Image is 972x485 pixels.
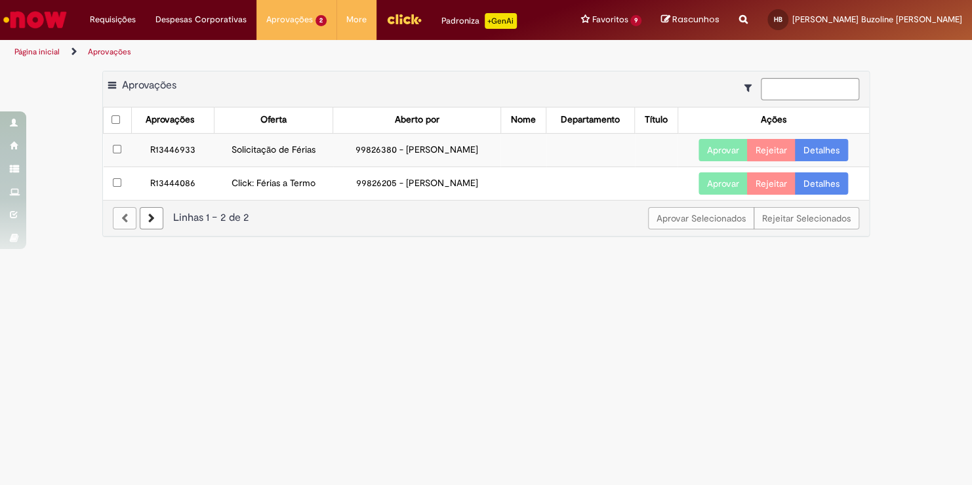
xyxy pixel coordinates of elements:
span: More [346,13,367,26]
img: ServiceNow [1,7,69,33]
a: Aprovações [88,47,131,57]
div: Aprovações [146,113,194,126]
td: Solicitação de Férias [214,133,333,166]
img: click_logo_yellow_360x200.png [386,9,422,29]
p: +GenAi [485,13,517,29]
span: HB [774,15,782,24]
span: Despesas Corporativas [155,13,247,26]
div: Título [645,113,668,126]
a: Detalhes [795,139,848,161]
span: Favoritos [592,13,628,26]
div: Nome [511,113,536,126]
td: R13444086 [131,166,214,200]
button: Rejeitar [747,139,796,161]
div: Padroniza [441,13,517,29]
i: Mostrar filtros para: Suas Solicitações [744,83,758,92]
a: Detalhes [795,172,848,195]
button: Aprovar [699,139,748,161]
span: [PERSON_NAME] Buzoline [PERSON_NAME] [792,14,962,25]
div: Aberto por [395,113,439,126]
span: Rascunhos [672,13,719,26]
span: Aprovações [266,13,313,26]
a: Rascunhos [661,14,719,26]
div: Oferta [260,113,287,126]
span: 9 [630,15,641,26]
div: Departamento [561,113,620,126]
span: Requisições [90,13,136,26]
td: 99826380 - [PERSON_NAME] [333,133,501,166]
span: 2 [315,15,327,26]
a: Página inicial [14,47,60,57]
button: Aprovar [699,172,748,195]
ul: Trilhas de página [10,40,638,64]
td: 99826205 - [PERSON_NAME] [333,166,501,200]
td: Click: Férias a Termo [214,166,333,200]
div: Ações [761,113,786,126]
td: R13446933 [131,133,214,166]
span: Aprovações [122,79,176,92]
div: Linhas 1 − 2 de 2 [113,210,859,225]
th: Aprovações [131,107,214,133]
button: Rejeitar [747,172,796,195]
